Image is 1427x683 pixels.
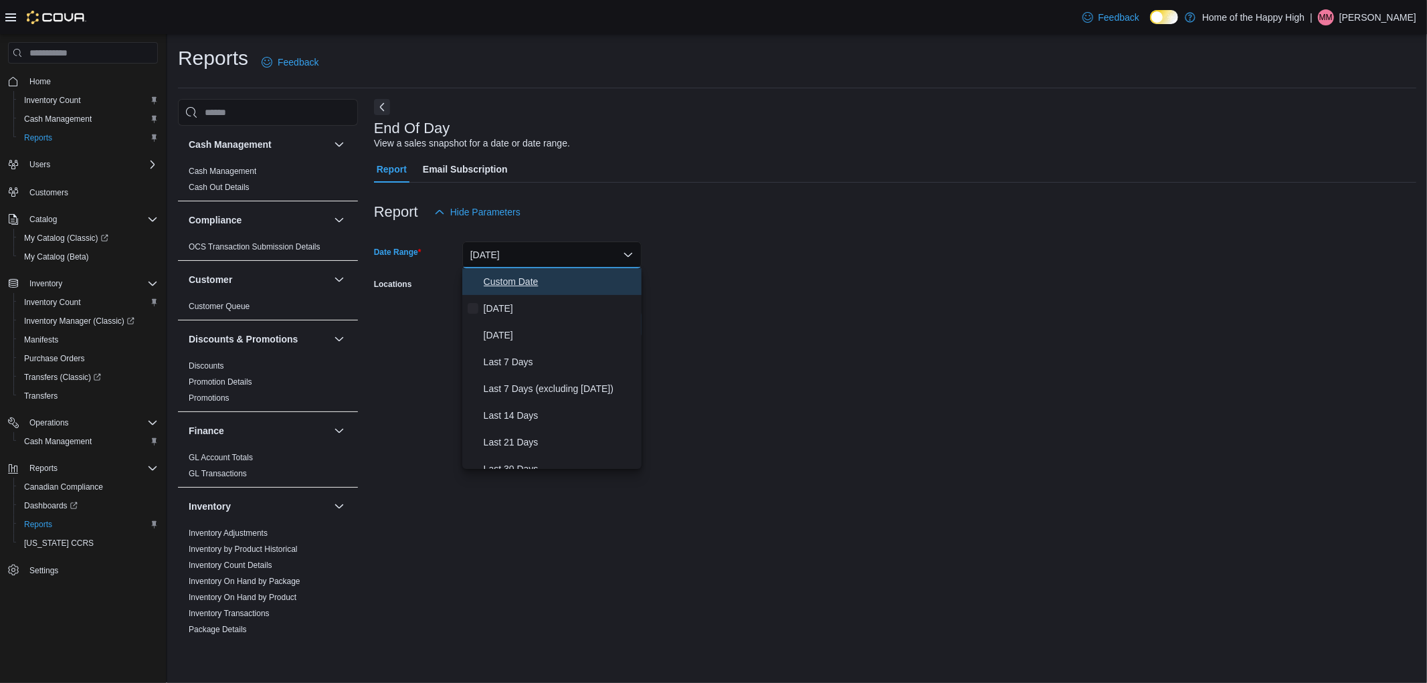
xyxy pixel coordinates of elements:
span: Inventory On Hand by Product [189,592,296,603]
span: Hide Parameters [450,205,520,219]
span: Customer Queue [189,301,250,312]
span: Transfers (Classic) [24,372,101,383]
span: Dark Mode [1150,24,1151,25]
span: Cash Management [189,166,256,177]
div: Cash Management [178,163,358,201]
a: Feedback [256,49,324,76]
button: Users [3,155,163,174]
span: Transfers [19,388,158,404]
a: Settings [24,563,64,579]
a: Customers [24,185,74,201]
span: Users [24,157,158,173]
button: Settings [3,561,163,580]
button: Customers [3,182,163,201]
span: [DATE] [484,327,636,343]
button: Inventory [3,274,163,293]
span: [US_STATE] CCRS [24,538,94,549]
span: Users [29,159,50,170]
span: My Catalog (Classic) [19,230,158,246]
a: Reports [19,130,58,146]
a: Package Details [189,625,247,634]
button: Finance [331,423,347,439]
h3: Inventory [189,500,231,513]
span: Operations [24,415,158,431]
button: [DATE] [462,241,642,268]
button: Reports [13,128,163,147]
button: Users [24,157,56,173]
a: [US_STATE] CCRS [19,535,99,551]
div: Megan Motter [1318,9,1334,25]
h3: Discounts & Promotions [189,332,298,346]
button: Purchase Orders [13,349,163,368]
button: Discounts & Promotions [331,331,347,347]
span: My Catalog (Beta) [24,252,89,262]
span: Settings [29,565,58,576]
span: OCS Transaction Submission Details [189,241,320,252]
span: Report [377,156,407,183]
span: Reports [19,130,158,146]
a: Inventory On Hand by Product [189,593,296,602]
span: Washington CCRS [19,535,158,551]
a: Cash Management [19,111,97,127]
button: My Catalog (Beta) [13,248,163,266]
a: GL Account Totals [189,453,253,462]
button: Manifests [13,330,163,349]
a: Canadian Compliance [19,479,108,495]
button: Cash Management [331,136,347,153]
button: Canadian Compliance [13,478,163,496]
h1: Reports [178,45,248,72]
p: Home of the Happy High [1202,9,1305,25]
a: OCS Transaction Submission Details [189,242,320,252]
button: Cash Management [13,432,163,451]
a: Inventory Adjustments [189,528,268,538]
button: Discounts & Promotions [189,332,328,346]
button: Customer [189,273,328,286]
a: Promotions [189,393,229,403]
div: Finance [178,450,358,487]
h3: Compliance [189,213,242,227]
p: [PERSON_NAME] [1339,9,1416,25]
span: Last 7 Days (excluding [DATE]) [484,381,636,397]
span: Reports [19,516,158,532]
span: Cash Management [24,114,92,124]
a: Inventory by Product Historical [189,545,298,554]
span: Inventory Count [24,297,81,308]
button: Inventory [189,500,328,513]
a: Transfers (Classic) [13,368,163,387]
label: Date Range [374,247,421,258]
a: Reports [19,516,58,532]
button: Transfers [13,387,163,405]
a: GL Transactions [189,469,247,478]
a: Inventory On Hand by Package [189,577,300,586]
button: Next [374,99,390,115]
button: Inventory Count [13,293,163,312]
h3: Cash Management [189,138,272,151]
a: Transfers (Classic) [19,369,106,385]
button: Inventory Count [13,91,163,110]
span: Last 7 Days [484,354,636,370]
span: Feedback [1099,11,1139,24]
span: My Catalog (Classic) [24,233,108,243]
button: Cash Management [189,138,328,151]
span: Inventory Count Details [189,560,272,571]
a: Inventory Count [19,294,86,310]
h3: Finance [189,424,224,437]
span: Catalog [24,211,158,227]
span: Last 21 Days [484,434,636,450]
a: Dashboards [13,496,163,515]
span: Purchase Orders [19,351,158,367]
span: Reports [29,463,58,474]
button: Catalog [3,210,163,229]
button: Cash Management [13,110,163,128]
a: Promotion Details [189,377,252,387]
a: Manifests [19,332,64,348]
span: Inventory Manager (Classic) [24,316,134,326]
span: Last 30 Days [484,461,636,477]
span: Cash Management [19,433,158,450]
span: Inventory On Hand by Package [189,576,300,587]
button: Reports [3,459,163,478]
span: Purchase Orders [24,353,85,364]
span: Reports [24,132,52,143]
